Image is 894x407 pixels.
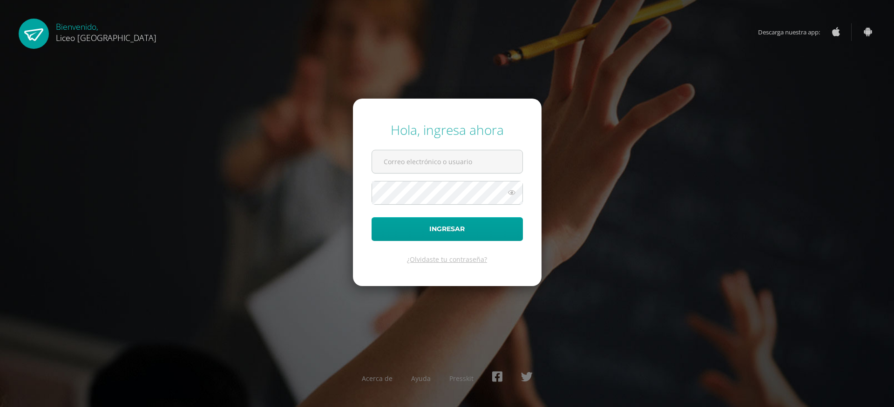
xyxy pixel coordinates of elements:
div: Hola, ingresa ahora [372,121,523,139]
a: Ayuda [411,374,431,383]
button: Ingresar [372,217,523,241]
input: Correo electrónico o usuario [372,150,522,173]
div: Bienvenido, [56,19,156,43]
a: ¿Olvidaste tu contraseña? [407,255,487,264]
span: Liceo [GEOGRAPHIC_DATA] [56,32,156,43]
span: Descarga nuestra app: [758,23,829,41]
a: Acerca de [362,374,393,383]
a: Presskit [449,374,474,383]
